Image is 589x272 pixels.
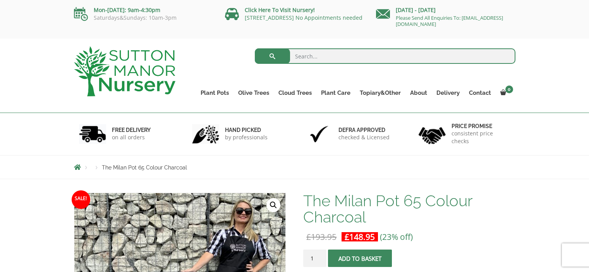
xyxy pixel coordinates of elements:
[306,231,311,242] span: £
[376,5,515,15] p: [DATE] - [DATE]
[338,127,390,133] h6: Defra approved
[225,133,268,141] p: by professionals
[405,87,432,98] a: About
[255,48,515,64] input: Search...
[303,250,326,267] input: Product quantity
[74,164,515,170] nav: Breadcrumbs
[225,127,268,133] h6: hand picked
[316,87,355,98] a: Plant Care
[266,198,280,212] a: View full-screen image gallery
[274,87,316,98] a: Cloud Trees
[306,231,337,242] bdi: 193.95
[245,14,362,21] a: [STREET_ADDRESS] No Appointments needed
[196,87,234,98] a: Plant Pots
[419,122,446,146] img: 4.jpg
[505,86,513,93] span: 0
[74,5,213,15] p: Mon-[DATE]: 9am-4:30pm
[74,46,175,96] img: logo
[396,14,503,27] a: Please Send All Enquiries To: [EMAIL_ADDRESS][DOMAIN_NAME]
[464,87,496,98] a: Contact
[306,124,333,144] img: 3.jpg
[234,87,274,98] a: Olive Trees
[102,164,187,171] span: The Milan Pot 65 Colour Charcoal
[328,250,392,267] button: Add to basket
[245,6,315,14] a: Click Here To Visit Nursery!
[380,231,413,242] span: (23% off)
[345,231,349,242] span: £
[355,87,405,98] a: Topiary&Other
[303,193,515,225] h1: The Milan Pot 65 Colour Charcoal
[338,133,390,141] p: checked & Licensed
[452,123,510,130] h6: Price promise
[432,87,464,98] a: Delivery
[496,87,515,98] a: 0
[79,124,106,144] img: 1.jpg
[72,190,90,209] span: Sale!
[452,130,510,145] p: consistent price checks
[112,133,151,141] p: on all orders
[112,127,151,133] h6: FREE DELIVERY
[74,15,213,21] p: Saturdays&Sundays: 10am-3pm
[345,231,375,242] bdi: 148.95
[192,124,219,144] img: 2.jpg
